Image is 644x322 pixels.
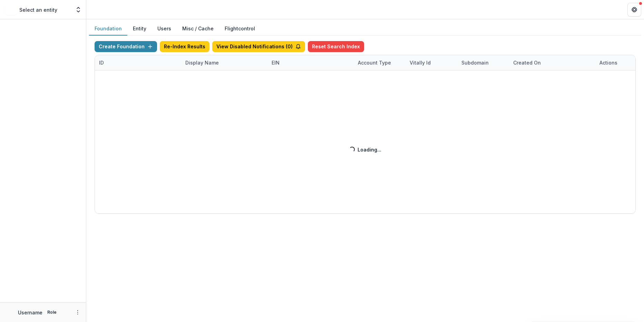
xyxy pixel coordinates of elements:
button: More [74,308,82,316]
p: Select an entity [19,6,57,13]
a: Flightcontrol [225,25,255,32]
button: Open entity switcher [74,3,83,17]
button: Entity [127,22,152,36]
button: Users [152,22,177,36]
button: Misc / Cache [177,22,219,36]
button: Get Help [627,3,641,17]
p: Username [18,309,42,316]
button: Foundation [89,22,127,36]
p: Role [45,309,59,315]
